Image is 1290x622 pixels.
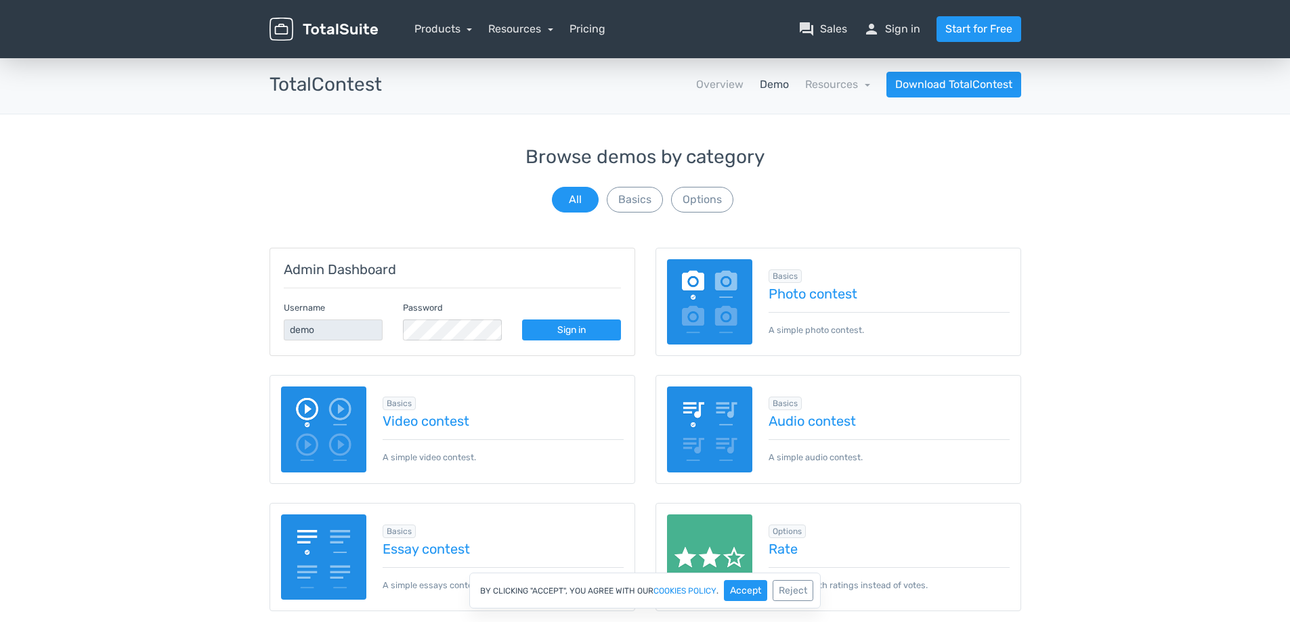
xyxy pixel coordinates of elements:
[769,269,802,283] span: Browse all in Basics
[383,541,624,556] a: Essay contest
[383,414,624,428] a: Video contest
[552,187,599,213] button: All
[769,439,1010,464] p: A simple audio contest.
[760,76,789,93] a: Demo
[281,386,367,472] img: video-poll.png.webp
[270,18,378,41] img: TotalSuite for WordPress
[607,187,663,213] button: Basics
[653,587,716,595] a: cookies policy
[769,541,1010,556] a: Rate
[769,312,1010,336] p: A simple photo contest.
[284,301,325,314] label: Username
[769,286,1010,301] a: Photo contest
[667,259,753,345] img: image-poll.png.webp
[769,525,806,538] span: Browse all in Options
[383,439,624,464] p: A simple video contest.
[724,580,767,601] button: Accept
[383,525,416,538] span: Browse all in Basics
[383,567,624,592] p: A simple essays contest.
[696,76,744,93] a: Overview
[270,74,382,95] h3: TotalContest
[863,21,920,37] a: personSign in
[863,21,880,37] span: person
[403,301,443,314] label: Password
[773,580,813,601] button: Reject
[667,386,753,472] img: audio-poll.png.webp
[769,567,1010,592] p: A contest with ratings instead of votes.
[569,21,605,37] a: Pricing
[270,147,1021,168] h3: Browse demos by category
[281,514,367,600] img: essay-contest.png.webp
[383,397,416,410] span: Browse all in Basics
[769,397,802,410] span: Browse all in Basics
[414,22,473,35] a: Products
[284,262,621,277] h5: Admin Dashboard
[671,187,733,213] button: Options
[488,22,553,35] a: Resources
[667,514,753,600] img: rate.png.webp
[886,72,1021,97] a: Download TotalContest
[469,573,821,608] div: By clicking "Accept", you agree with our .
[522,319,621,340] a: Sign in
[798,21,847,37] a: question_answerSales
[769,414,1010,428] a: Audio contest
[805,78,870,91] a: Resources
[798,21,815,37] span: question_answer
[937,16,1021,42] a: Start for Free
